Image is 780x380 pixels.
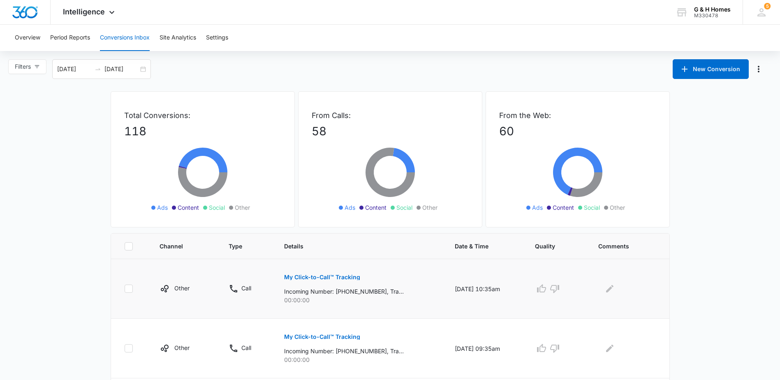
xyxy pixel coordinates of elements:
span: Quality [535,242,567,250]
p: Other [174,343,190,352]
button: Filters [8,59,46,74]
span: swap-right [95,66,101,72]
p: Incoming Number: [PHONE_NUMBER], Tracking Number: [PHONE_NUMBER], Ring To: [PHONE_NUMBER], Caller... [284,287,404,296]
div: account id [694,13,731,19]
button: New Conversion [673,59,749,79]
button: Conversions Inbox [100,25,150,51]
span: Content [178,203,199,212]
span: Other [610,203,625,212]
p: Incoming Number: [PHONE_NUMBER], Tracking Number: [PHONE_NUMBER], Ring To: [PHONE_NUMBER], Caller... [284,347,404,355]
button: Site Analytics [160,25,196,51]
p: From Calls: [312,110,469,121]
button: Manage Numbers [752,63,765,76]
span: Content [365,203,387,212]
span: Social [209,203,225,212]
button: Settings [206,25,228,51]
td: [DATE] 09:35am [445,319,525,378]
p: 60 [499,123,656,140]
p: Total Conversions: [124,110,281,121]
button: Period Reports [50,25,90,51]
span: Social [396,203,412,212]
p: 00:00:00 [284,296,435,304]
button: Edit Comments [603,282,616,295]
span: Ads [532,203,543,212]
span: Channel [160,242,197,250]
button: Edit Comments [603,342,616,355]
div: account name [694,6,731,13]
button: My Click-to-Call™ Tracking [284,267,360,287]
input: End date [104,65,139,74]
span: Ads [345,203,355,212]
span: Content [553,203,574,212]
span: Details [284,242,423,250]
span: Other [422,203,437,212]
p: Call [241,343,251,352]
p: 00:00:00 [284,355,435,364]
div: notifications count [764,3,771,9]
button: My Click-to-Call™ Tracking [284,327,360,347]
button: Overview [15,25,40,51]
span: Filters [15,62,31,71]
p: Other [174,284,190,292]
input: Start date [57,65,91,74]
span: 5 [764,3,771,9]
span: Social [584,203,600,212]
span: Other [235,203,250,212]
p: My Click-to-Call™ Tracking [284,274,360,280]
span: Comments [598,242,644,250]
p: My Click-to-Call™ Tracking [284,334,360,340]
p: 118 [124,123,281,140]
span: Intelligence [63,7,105,16]
span: Ads [157,203,168,212]
td: [DATE] 10:35am [445,259,525,319]
span: Date & Time [455,242,503,250]
p: 58 [312,123,469,140]
p: Call [241,284,251,292]
span: Type [229,242,252,250]
span: to [95,66,101,72]
p: From the Web: [499,110,656,121]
